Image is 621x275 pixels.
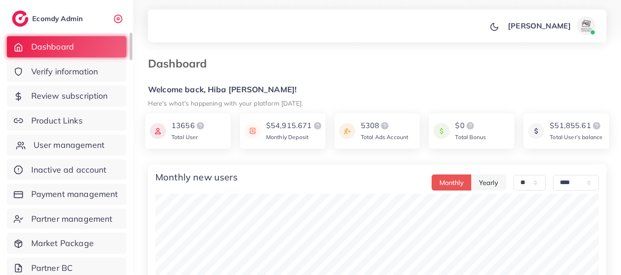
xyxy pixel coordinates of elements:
[361,134,409,140] span: Total Ads Account
[195,120,206,131] img: logo
[7,61,126,82] a: Verify information
[155,172,238,183] h4: Monthly new users
[7,36,126,57] a: Dashboard
[7,233,126,254] a: Market Package
[7,110,126,131] a: Product Links
[379,120,390,131] img: logo
[7,85,126,107] a: Review subscription
[148,57,214,70] h3: Dashboard
[31,41,74,53] span: Dashboard
[432,174,472,191] button: Monthly
[508,20,571,31] p: [PERSON_NAME]
[455,134,486,140] span: Total Bonus
[148,85,606,95] h5: Welcome back, Hiba [PERSON_NAME]!
[577,17,595,35] img: avatar
[12,11,28,27] img: logo
[171,120,206,131] div: 13656
[31,115,83,127] span: Product Links
[31,188,118,200] span: Payment management
[528,120,544,142] img: icon payment
[471,174,506,191] button: Yearly
[339,120,355,142] img: icon payment
[31,164,107,176] span: Inactive ad account
[361,120,409,131] div: 5308
[266,134,308,140] span: Monthly Deposit
[12,11,85,27] a: logoEcomdy Admin
[31,213,113,225] span: Partner management
[266,120,323,131] div: $54,915.671
[31,262,73,274] span: Partner BC
[31,90,108,102] span: Review subscription
[591,120,602,131] img: logo
[7,159,126,180] a: Inactive ad account
[31,237,94,249] span: Market Package
[150,120,166,142] img: icon payment
[503,17,599,35] a: [PERSON_NAME]avatar
[245,120,261,142] img: icon payment
[550,120,603,131] div: $51,855.61
[465,120,476,131] img: logo
[32,14,85,23] h2: Ecomdy Admin
[31,66,98,78] span: Verify information
[34,139,104,151] span: User management
[7,208,126,230] a: Partner management
[433,120,450,142] img: icon payment
[148,99,303,107] small: Here's what's happening with your platform [DATE].
[171,134,198,140] span: Total User
[7,135,126,156] a: User management
[550,134,603,140] span: Total User’s balance
[312,120,323,131] img: logo
[7,184,126,205] a: Payment management
[455,120,486,131] div: $0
